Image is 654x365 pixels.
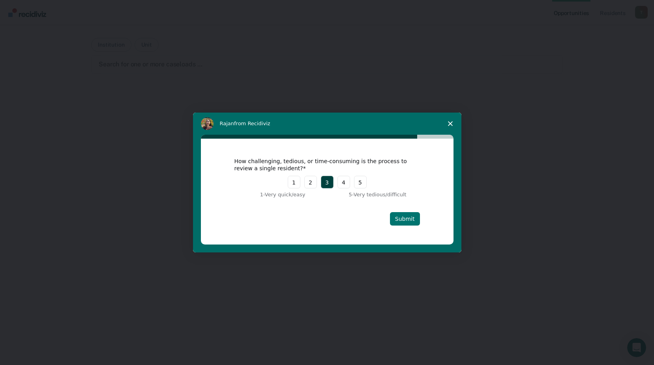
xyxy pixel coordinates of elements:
button: 1 [288,176,300,188]
span: Rajan [220,120,234,126]
div: 5 - Very tedious/difficult [349,191,420,199]
span: Close survey [439,113,461,135]
img: Profile image for Rajan [201,117,214,130]
div: 1 - Very quick/easy [234,191,305,199]
div: How challenging, tedious, or time-consuming is the process to review a single resident? [234,158,408,172]
button: 5 [354,176,367,188]
button: 2 [304,176,317,188]
button: 3 [321,176,334,188]
button: 4 [337,176,350,188]
button: Submit [390,212,420,226]
span: from Recidiviz [234,120,270,126]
